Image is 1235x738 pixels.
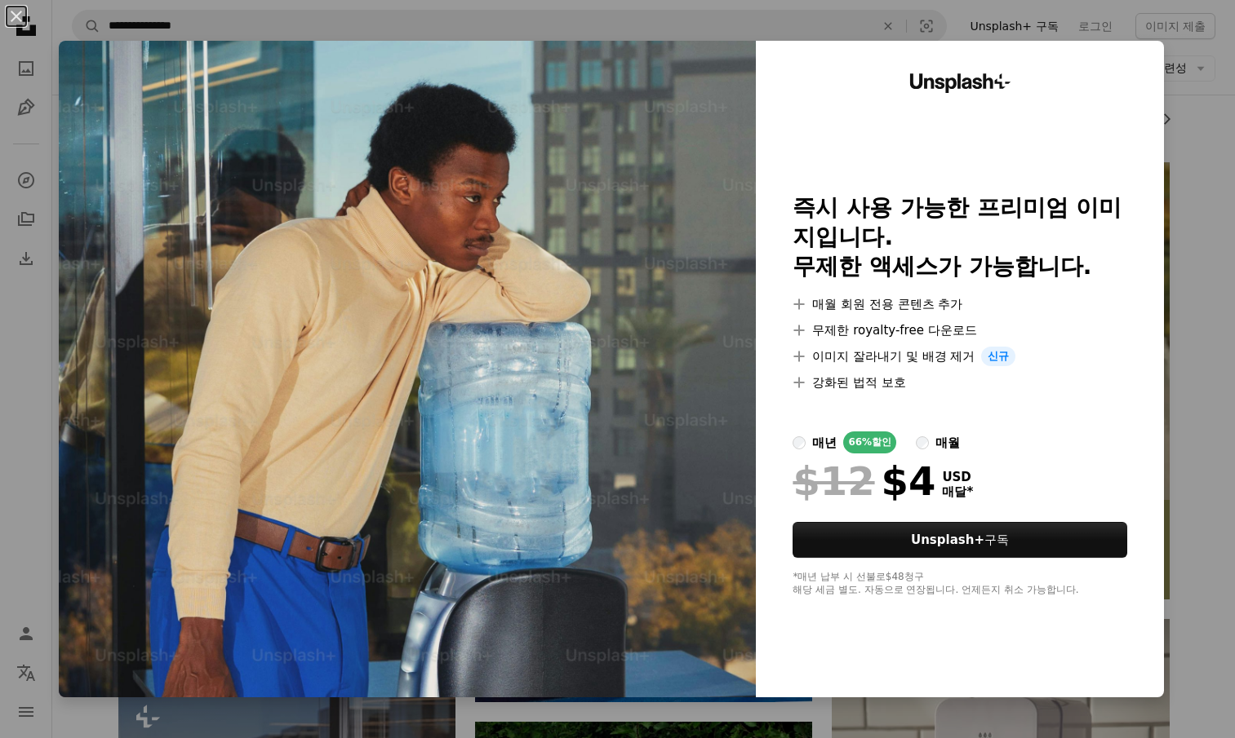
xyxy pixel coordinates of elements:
[793,320,1126,340] li: 무제한 royalty-free 다운로드
[793,460,935,502] div: $4
[793,460,874,502] span: $12
[935,433,960,453] div: 매월
[793,571,1126,597] div: *매년 납부 시 선불로 $48 청구 해당 세금 별도. 자동으로 연장됩니다. 언제든지 취소 가능합니다.
[793,347,1126,366] li: 이미지 잘라내기 및 배경 제거
[843,431,896,453] div: 66% 할인
[812,433,837,453] div: 매년
[981,347,1015,366] span: 신규
[911,533,984,547] strong: Unsplash+
[916,436,929,449] input: 매월
[793,193,1126,281] h2: 즉시 사용 가능한 프리미엄 이미지입니다. 무제한 액세스가 가능합니다.
[793,522,1126,558] button: Unsplash+구독
[942,470,973,484] span: USD
[793,294,1126,314] li: 매월 회원 전용 콘텐츠 추가
[793,373,1126,392] li: 강화된 법적 보호
[793,436,806,449] input: 매년66%할인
